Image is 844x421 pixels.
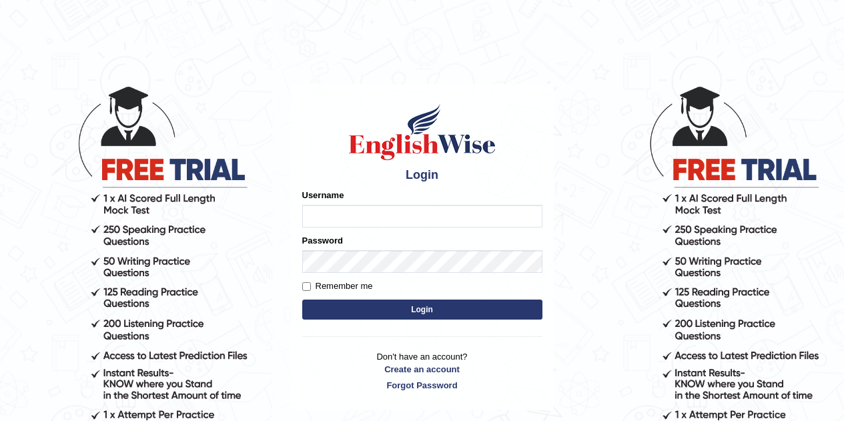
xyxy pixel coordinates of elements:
[302,234,343,247] label: Password
[302,169,542,182] h4: Login
[346,102,498,162] img: Logo of English Wise sign in for intelligent practice with AI
[302,363,542,376] a: Create an account
[302,350,542,392] p: Don't have an account?
[302,189,344,201] label: Username
[302,280,373,293] label: Remember me
[302,282,311,291] input: Remember me
[302,300,542,320] button: Login
[302,379,542,392] a: Forgot Password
